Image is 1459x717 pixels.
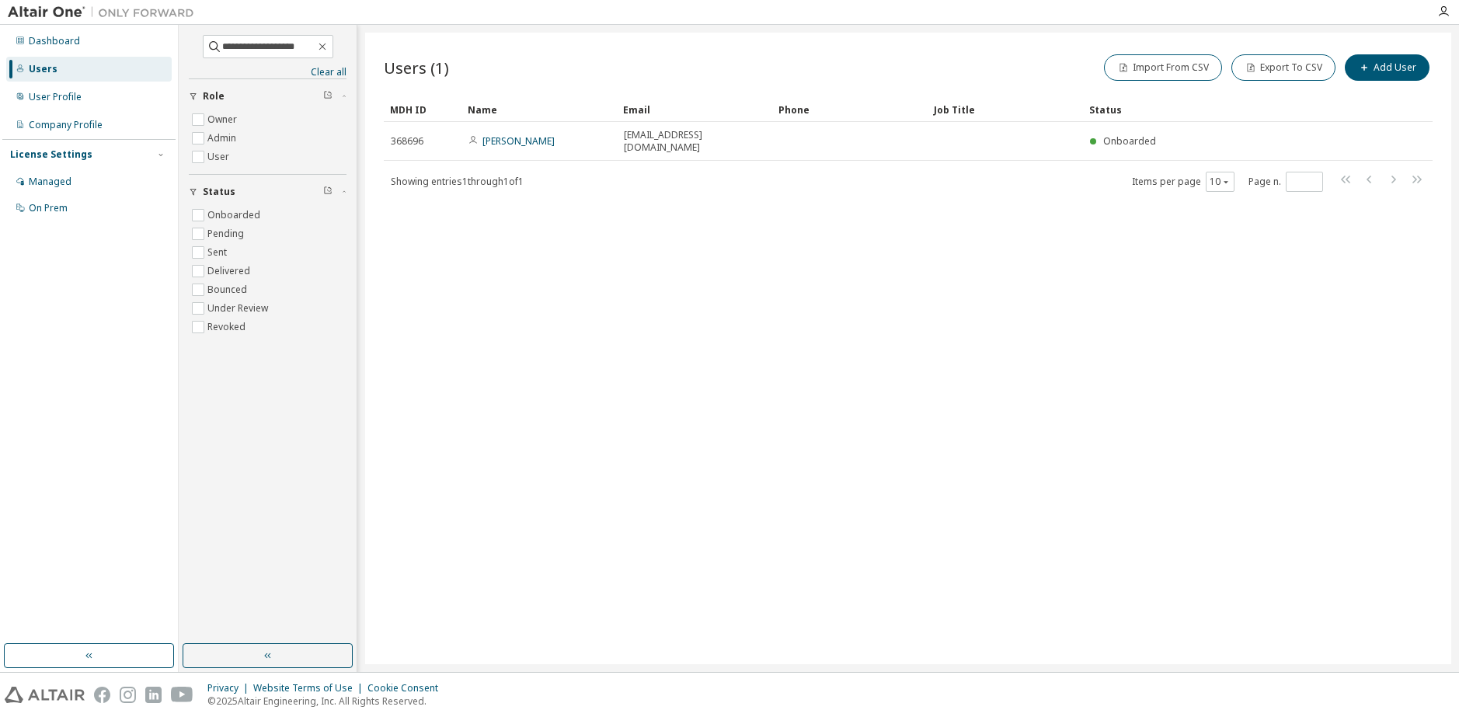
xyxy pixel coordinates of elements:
[367,682,447,694] div: Cookie Consent
[207,243,230,262] label: Sent
[778,97,921,122] div: Phone
[623,97,766,122] div: Email
[207,299,271,318] label: Under Review
[29,35,80,47] div: Dashboard
[120,687,136,703] img: instagram.svg
[29,63,57,75] div: Users
[94,687,110,703] img: facebook.svg
[1248,172,1323,192] span: Page n.
[10,148,92,161] div: License Settings
[207,206,263,224] label: Onboarded
[207,148,232,166] label: User
[624,129,765,154] span: [EMAIL_ADDRESS][DOMAIN_NAME]
[391,135,423,148] span: 368696
[1104,54,1222,81] button: Import From CSV
[391,175,524,188] span: Showing entries 1 through 1 of 1
[323,186,333,198] span: Clear filter
[29,91,82,103] div: User Profile
[207,224,247,243] label: Pending
[253,682,367,694] div: Website Terms of Use
[29,119,103,131] div: Company Profile
[384,57,449,78] span: Users (1)
[5,687,85,703] img: altair_logo.svg
[482,134,555,148] a: [PERSON_NAME]
[207,280,250,299] label: Bounced
[189,175,346,209] button: Status
[1103,134,1156,148] span: Onboarded
[29,176,71,188] div: Managed
[207,318,249,336] label: Revoked
[145,687,162,703] img: linkedin.svg
[207,694,447,708] p: © 2025 Altair Engineering, Inc. All Rights Reserved.
[171,687,193,703] img: youtube.svg
[1231,54,1335,81] button: Export To CSV
[203,90,225,103] span: Role
[468,97,611,122] div: Name
[1345,54,1429,81] button: Add User
[390,97,455,122] div: MDH ID
[207,682,253,694] div: Privacy
[207,110,240,129] label: Owner
[1132,172,1234,192] span: Items per page
[934,97,1077,122] div: Job Title
[189,66,346,78] a: Clear all
[29,202,68,214] div: On Prem
[323,90,333,103] span: Clear filter
[1089,97,1352,122] div: Status
[203,186,235,198] span: Status
[8,5,202,20] img: Altair One
[207,262,253,280] label: Delivered
[189,79,346,113] button: Role
[207,129,239,148] label: Admin
[1210,176,1231,188] button: 10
